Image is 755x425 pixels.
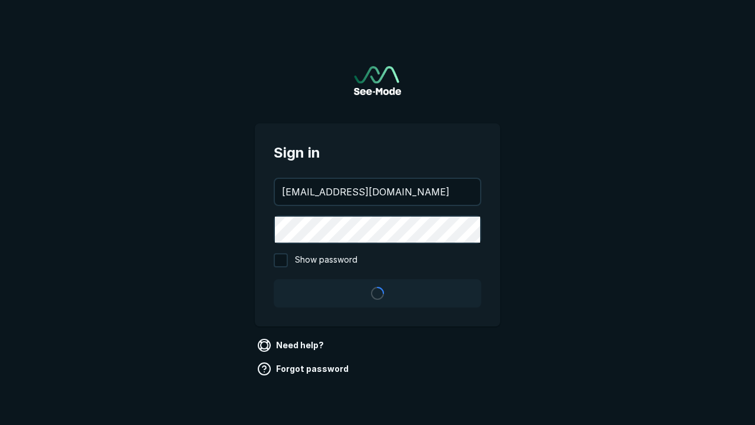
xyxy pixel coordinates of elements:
a: Go to sign in [354,66,401,95]
input: your@email.com [275,179,480,205]
a: Forgot password [255,359,353,378]
span: Sign in [274,142,481,164]
img: See-Mode Logo [354,66,401,95]
a: Need help? [255,336,329,355]
span: Show password [295,253,357,267]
